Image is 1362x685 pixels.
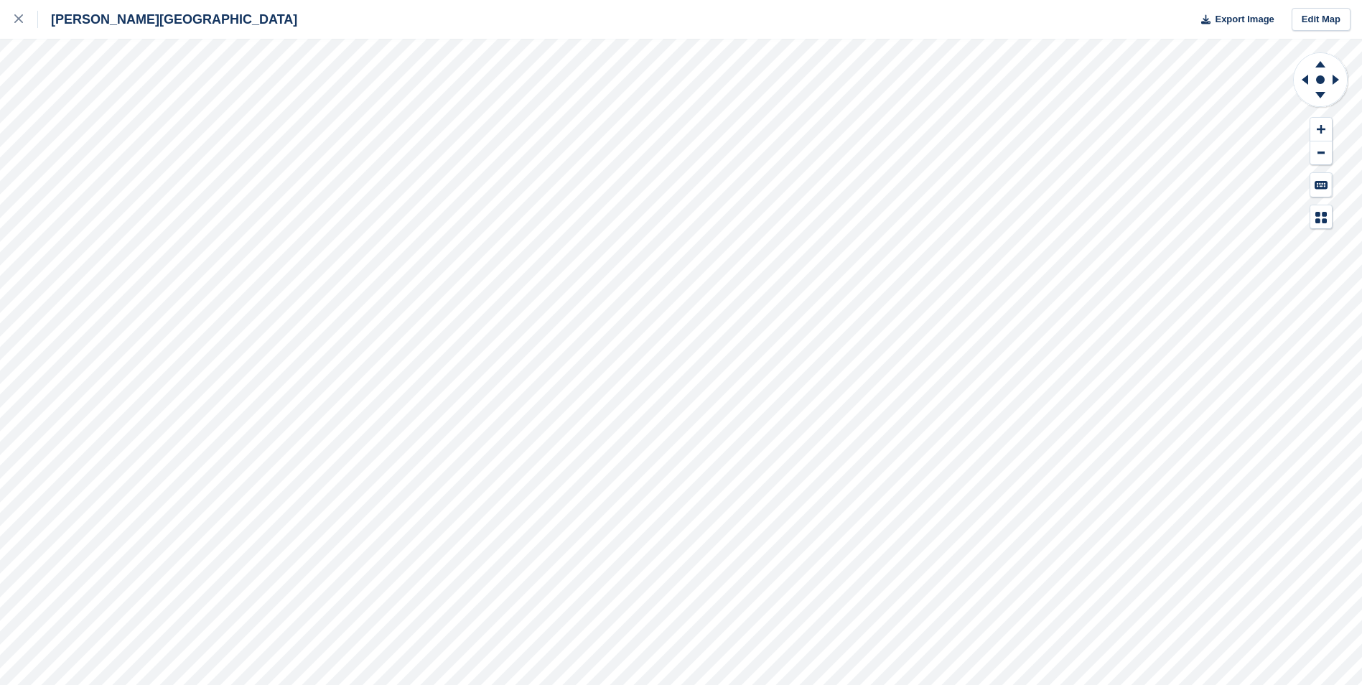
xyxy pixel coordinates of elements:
button: Zoom Out [1310,141,1332,165]
button: Zoom In [1310,118,1332,141]
button: Map Legend [1310,205,1332,229]
div: [PERSON_NAME][GEOGRAPHIC_DATA] [38,11,297,28]
span: Export Image [1215,12,1274,27]
a: Edit Map [1292,8,1351,32]
button: Keyboard Shortcuts [1310,173,1332,197]
button: Export Image [1193,8,1274,32]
